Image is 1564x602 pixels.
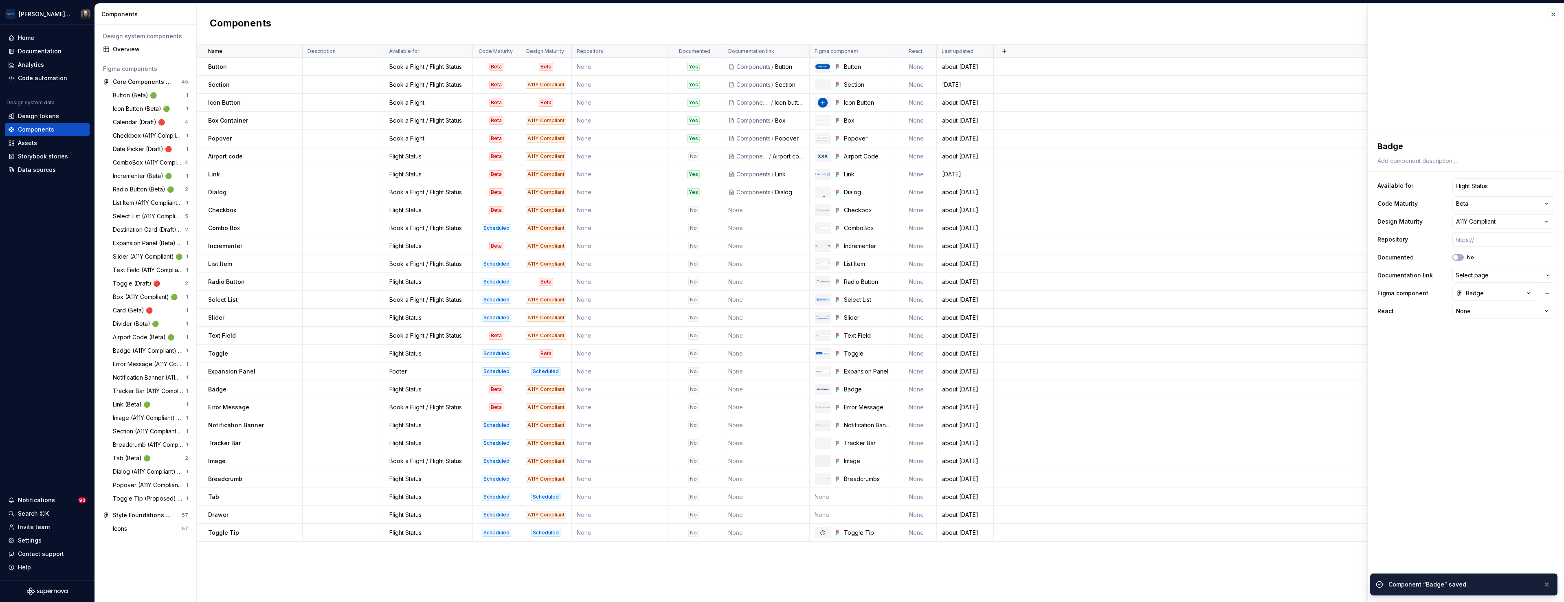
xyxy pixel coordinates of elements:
div: Design system components [103,32,188,40]
div: Contact support [18,550,64,558]
div: Dialog [844,188,891,196]
div: 45 [182,79,188,85]
img: Breadcrumbs [815,479,830,479]
a: Icon Button (Beta) 🟢1 [110,102,191,115]
img: Airport Code [815,152,830,160]
div: Book a Flight / Flight Status [384,63,472,71]
div: Design system data [7,99,55,106]
textarea: Badge [1376,139,1553,154]
p: Repository [577,48,604,55]
p: Section [208,81,230,89]
div: 1 [186,200,188,206]
div: Components [101,10,193,18]
div: about [DATE] [937,63,993,71]
div: Link [844,170,891,178]
a: Incrementer (Beta) 🟢1 [110,169,191,182]
p: Popover [208,134,232,143]
div: Design tokens [18,112,59,120]
img: Toggle Tip [818,528,828,538]
div: Beta [489,99,503,107]
div: Assets [18,139,37,147]
p: Design Maturity [526,48,564,55]
a: Divider (Beta) 🟢1 [110,317,191,330]
td: None [572,76,668,94]
div: Yes [687,188,700,196]
div: Incrementer (Beta) 🟢 [113,172,175,180]
div: 57 [182,525,188,532]
td: None [572,183,668,201]
td: None [896,112,937,130]
a: Box (A11Y Compliant) 🟢1 [110,290,191,303]
a: Button (Beta) 🟢1 [110,89,191,102]
div: Book a Flight / Flight Status [384,188,472,196]
a: Invite team [5,521,90,534]
a: Popover (A11Y Compliant) 🟢1 [110,479,191,492]
div: Dialog [775,188,804,196]
div: 1 [186,253,188,260]
div: 1 [186,132,188,139]
td: None [572,58,668,76]
div: Select List (A11Y Compliant) 🟢 [113,212,185,220]
a: Storybook stories [5,150,90,163]
a: Dialog (A11Y Compliant) 🟢1 [110,465,191,478]
p: Name [208,48,222,55]
td: None [896,201,937,219]
td: None [572,94,668,112]
div: Date Picker (Draft) 🔴 [113,145,175,153]
div: Icon Button (Beta) 🟢 [113,105,173,113]
td: None [572,147,668,165]
td: None [572,112,668,130]
div: 2 [185,280,188,287]
div: Components [736,99,770,107]
img: Expansion Panel [815,370,830,373]
button: Select page [1452,268,1554,283]
td: None [896,58,937,76]
span: Select page [1456,271,1489,279]
img: Incrementer [815,245,830,247]
div: Components [736,134,771,143]
div: Tab (Beta) 🟢 [113,454,154,462]
img: Teunis Vorsteveld [81,9,90,19]
button: Help [5,561,90,574]
img: Text Field [815,334,830,336]
label: No [1467,254,1474,261]
div: 5 [185,213,188,220]
div: 2 [185,455,188,461]
a: Calendar (Draft) 🔴4 [110,116,191,129]
p: Figma component [815,48,858,55]
button: Notifications90 [5,494,90,507]
button: Badge [1452,286,1536,301]
div: List Item (A11Y Compliant) 🟢 [113,199,186,207]
p: Code Maturity [479,48,513,55]
div: / [771,170,775,178]
p: Dialog [208,188,226,196]
img: Radio Button [815,279,830,284]
div: Airport Code (Beta) 🟢 [113,333,178,341]
td: None [896,165,937,183]
div: ComboBox (A11Y Compliant) 🟢 [113,158,185,167]
div: Toggle Tip (Proposed) 🟠 [113,494,186,503]
div: [PERSON_NAME] Airlines [19,10,71,18]
div: A11Y Compliant [526,116,566,125]
label: Code Maturity [1377,200,1418,208]
svg: Supernova Logo [27,587,68,595]
td: None [572,130,668,147]
img: ComboBox [815,226,830,230]
div: Icon Button [844,99,891,107]
div: Section (A11Y Compliant) 🟢 [113,427,186,435]
img: Badge [815,387,830,391]
a: Style Foundations – Library57 [100,509,191,522]
div: Expansion Panel (Beta) 🟢 [113,239,186,247]
div: 1 [186,482,188,488]
div: Airport code [773,152,804,160]
div: A11Y Compliant [526,170,566,178]
td: None [896,147,937,165]
img: Tracker Bar [815,442,830,444]
div: Popover [775,134,804,143]
img: Select List [815,298,830,301]
td: None [896,183,937,201]
div: Beta [489,152,503,160]
a: Analytics [5,58,90,71]
label: Documentation link [1377,271,1433,279]
div: Components [736,81,771,89]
